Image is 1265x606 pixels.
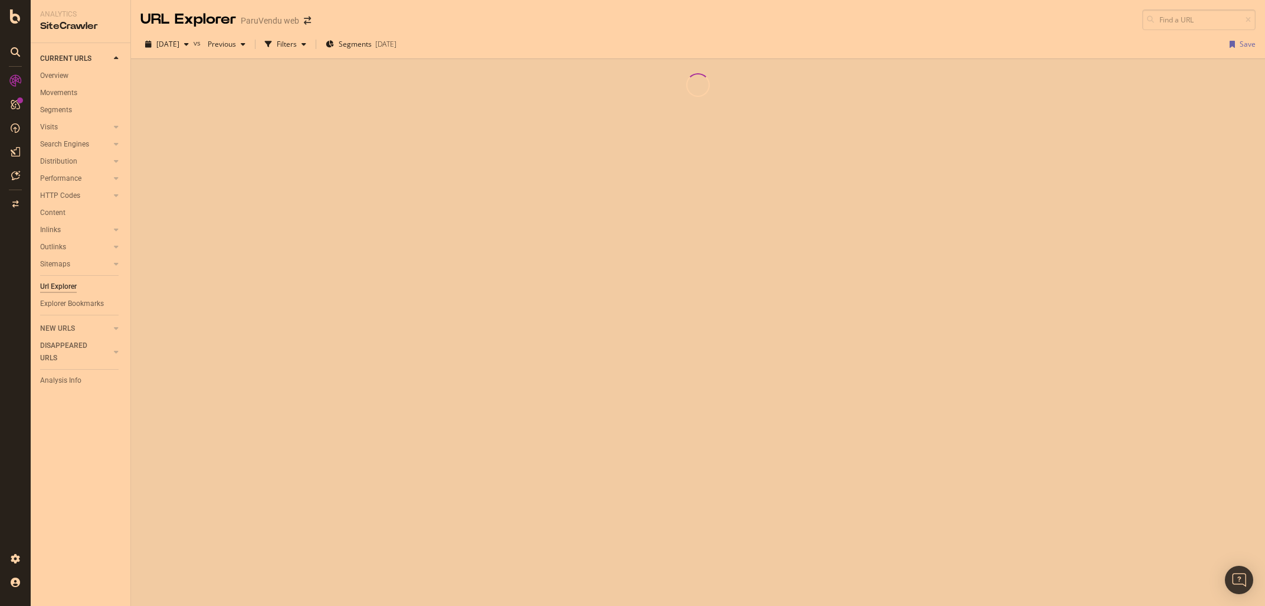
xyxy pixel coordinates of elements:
button: Segments[DATE] [321,35,401,54]
div: Movements [40,87,77,99]
a: Search Engines [40,138,110,151]
div: Outlinks [40,241,66,253]
a: Explorer Bookmarks [40,298,122,310]
div: SiteCrawler [40,19,121,33]
button: Previous [203,35,250,54]
a: DISAPPEARED URLS [40,340,110,364]
div: Sitemaps [40,258,70,271]
div: Segments [40,104,72,116]
div: Content [40,207,65,219]
a: Performance [40,172,110,185]
a: Movements [40,87,122,99]
div: ParuVendu web [241,15,299,27]
a: Analysis Info [40,374,122,387]
div: Save [1240,39,1256,49]
div: Search Engines [40,138,89,151]
a: Sitemaps [40,258,110,271]
div: Analytics [40,9,121,19]
a: HTTP Codes [40,190,110,202]
button: Filters [260,35,311,54]
div: CURRENT URLS [40,53,91,65]
div: HTTP Codes [40,190,80,202]
span: Previous [203,39,236,49]
div: Filters [277,39,297,49]
a: Segments [40,104,122,116]
span: vs [194,38,203,48]
div: URL Explorer [140,9,236,30]
a: Outlinks [40,241,110,253]
div: DISAPPEARED URLS [40,340,100,364]
a: Inlinks [40,224,110,236]
div: Performance [40,172,81,185]
a: Visits [40,121,110,133]
div: arrow-right-arrow-left [304,17,311,25]
div: Overview [40,70,68,82]
div: Analysis Info [40,374,81,387]
span: 2025 Sep. 23rd [156,39,179,49]
a: Url Explorer [40,281,122,293]
span: Segments [339,39,372,49]
div: Visits [40,121,58,133]
a: CURRENT URLS [40,53,110,65]
div: Url Explorer [40,281,77,293]
div: NEW URLS [40,322,75,335]
button: Save [1225,35,1256,54]
a: Content [40,207,122,219]
div: Inlinks [40,224,61,236]
a: Overview [40,70,122,82]
a: Distribution [40,155,110,168]
div: Open Intercom Messenger [1225,566,1253,594]
a: NEW URLS [40,322,110,335]
div: Explorer Bookmarks [40,298,104,310]
div: [DATE] [375,39,396,49]
input: Find a URL [1142,9,1256,30]
div: Distribution [40,155,77,168]
button: [DATE] [140,35,194,54]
